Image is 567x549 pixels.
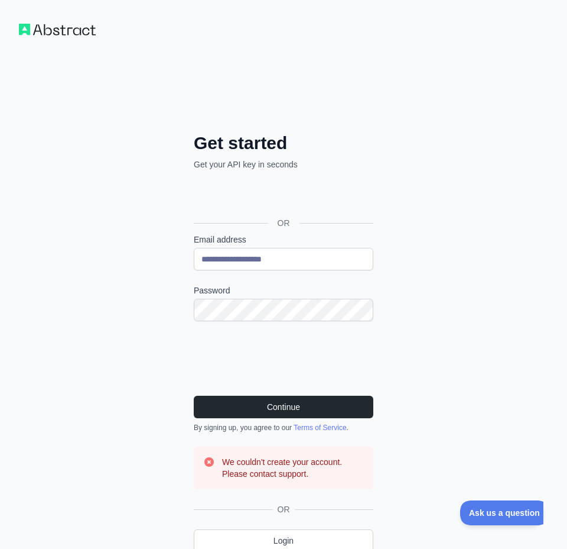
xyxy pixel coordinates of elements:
img: Workflow [19,24,96,35]
label: Email address [194,234,373,246]
button: Continue [194,396,373,418]
iframe: Pulsante Accedi con Google [188,183,377,209]
span: OR [268,217,299,229]
label: Password [194,285,373,296]
h2: Get started [194,133,373,154]
div: Accedi con Google. Si apre in una nuova scheda [194,183,371,209]
div: By signing up, you agree to our . [194,423,373,432]
a: Terms of Service [294,424,346,432]
h3: We couldn't create your account. Please contact support. [222,456,364,480]
iframe: Toggle Customer Support [460,500,543,525]
iframe: reCAPTCHA [194,335,373,382]
span: OR [273,503,295,515]
p: Get your API key in seconds [194,159,373,170]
